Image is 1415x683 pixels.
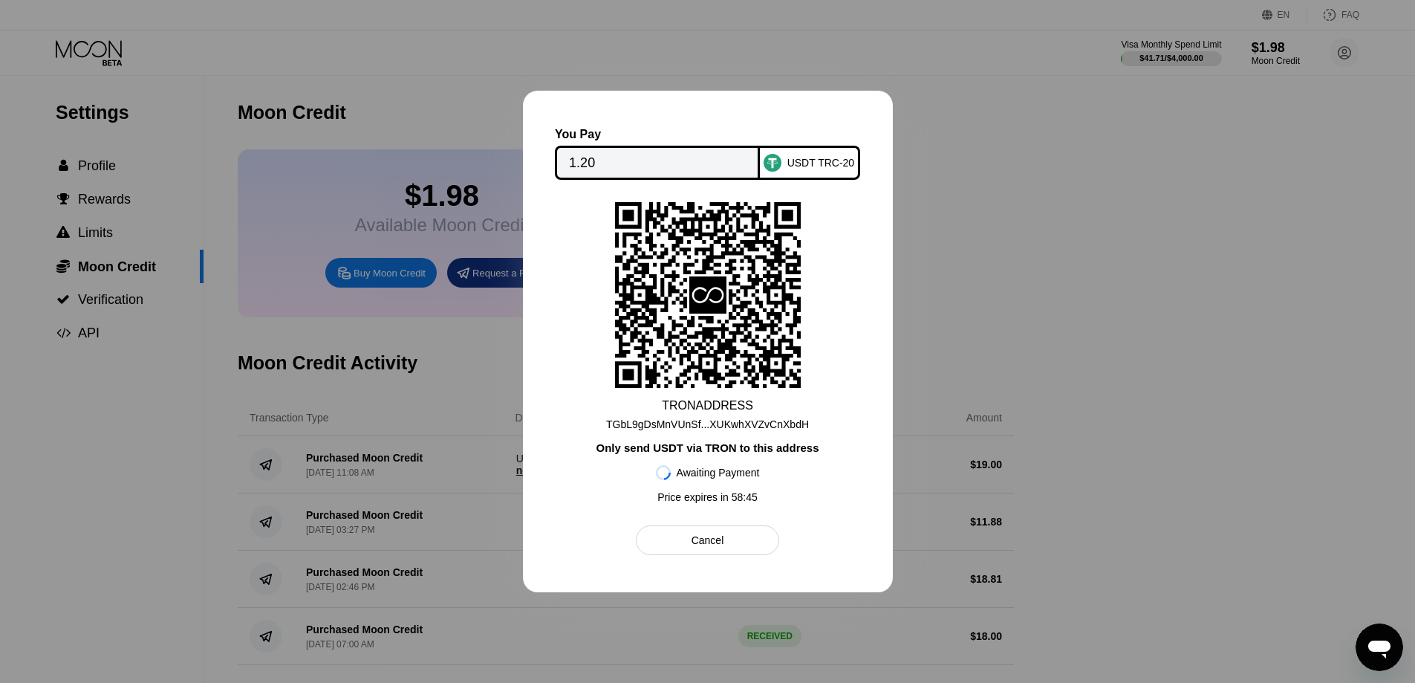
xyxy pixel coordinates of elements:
div: Awaiting Payment [677,467,760,479]
div: TGbL9gDsMnVUnSf...XUKwhXVZvCnXbdH [606,418,809,430]
div: Cancel [692,534,724,547]
div: TRON ADDRESS [662,399,753,412]
div: Only send USDT via TRON to this address [596,441,819,454]
span: 58 : 45 [732,491,758,503]
div: USDT TRC-20 [787,157,855,169]
div: You Pay [555,128,760,141]
div: TGbL9gDsMnVUnSf...XUKwhXVZvCnXbdH [606,412,809,430]
iframe: Button to launch messaging window [1356,624,1403,671]
div: Price expires in [657,491,758,503]
div: You PayUSDT TRC-20 [562,128,854,180]
div: Cancel [636,525,779,555]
